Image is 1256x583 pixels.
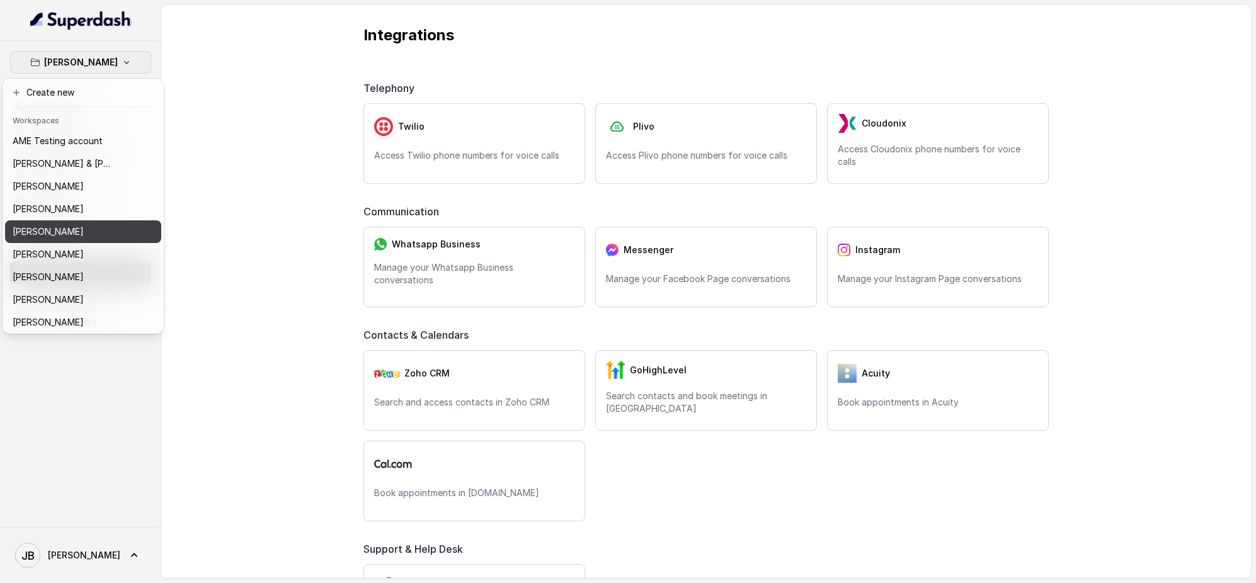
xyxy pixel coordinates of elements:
[3,79,164,334] div: [PERSON_NAME]
[13,247,84,262] p: [PERSON_NAME]
[13,292,84,307] p: [PERSON_NAME]
[13,269,84,285] p: [PERSON_NAME]
[44,55,118,70] p: [PERSON_NAME]
[13,224,84,239] p: [PERSON_NAME]
[13,156,113,171] p: [PERSON_NAME] & [PERSON_NAME]
[13,315,84,330] p: [PERSON_NAME]
[5,81,161,104] button: Create new
[13,133,103,149] p: AME Testing account
[13,201,84,217] p: [PERSON_NAME]
[13,179,84,194] p: [PERSON_NAME]
[5,110,161,130] header: Workspaces
[10,51,151,74] button: [PERSON_NAME]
